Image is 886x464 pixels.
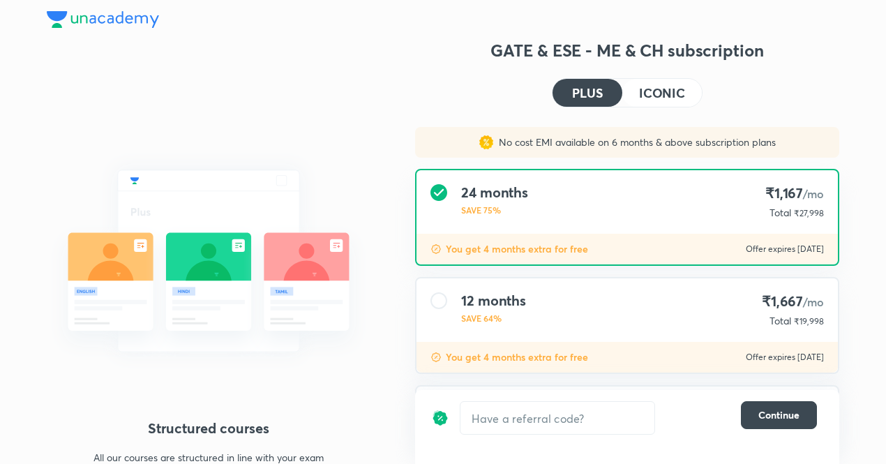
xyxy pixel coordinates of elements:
h4: 12 months [461,292,526,309]
span: ₹27,998 [794,208,824,218]
img: sales discount [479,135,493,149]
h3: GATE & ESE - ME & CH subscription [415,39,839,61]
span: /mo [803,186,824,201]
p: SAVE 75% [461,204,528,216]
span: Continue [758,408,799,422]
span: ₹19,998 [794,316,824,327]
img: discount [432,401,449,435]
p: You get 4 months extra for free [446,350,588,364]
img: discount [430,244,442,255]
input: Have a referral code? [460,402,654,435]
h4: PLUS [572,87,603,99]
p: Total [769,206,791,220]
span: /mo [803,294,824,309]
p: Offer expires [DATE] [746,352,824,363]
h4: 24 months [461,184,528,201]
p: No cost EMI available on 6 months & above subscription plans [493,135,776,149]
img: discount [430,352,442,363]
img: daily_live_classes_be8fa5af21.svg [47,140,370,382]
h4: ICONIC [639,87,685,99]
h4: ₹1,167 [764,184,824,203]
p: You get 4 months extra for free [446,242,588,256]
p: Total [769,314,791,328]
button: Continue [741,401,817,429]
h4: ₹1,667 [762,292,824,311]
h4: Structured courses [47,418,370,439]
button: ICONIC [622,79,702,107]
img: Company Logo [47,11,159,28]
button: PLUS [553,79,622,107]
p: SAVE 64% [461,312,526,324]
p: Offer expires [DATE] [746,244,824,255]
